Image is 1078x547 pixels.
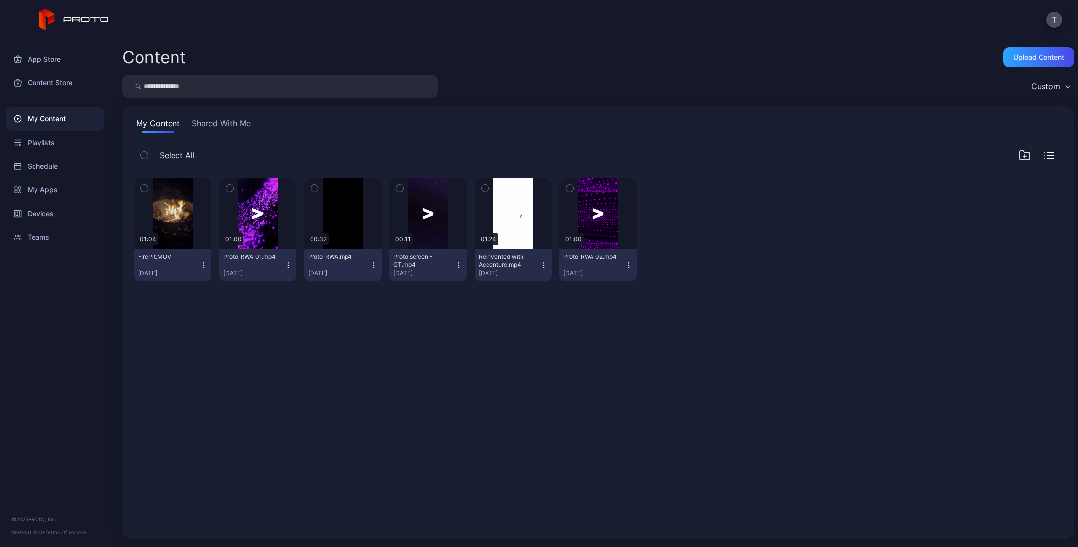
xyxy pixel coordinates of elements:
a: Content Store [6,71,104,95]
div: [DATE] [479,269,540,277]
button: Proto_RWA_01.mp4[DATE] [219,249,297,281]
div: FirePit.MOV [138,253,192,261]
span: Select All [160,149,195,161]
div: Proto screen - GT.mp4 [393,253,448,269]
div: [DATE] [308,269,370,277]
a: Teams [6,225,104,249]
button: Upload Content [1003,47,1074,67]
button: Proto screen - GT.mp4[DATE] [389,249,467,281]
button: Shared With Me [190,117,253,133]
div: [DATE] [393,269,455,277]
a: Terms Of Service [45,529,86,535]
button: FirePit.MOV[DATE] [134,249,211,281]
div: Upload Content [1013,53,1064,61]
button: My Content [134,117,182,133]
button: T [1046,12,1062,28]
a: Devices [6,202,104,225]
a: My Content [6,107,104,131]
div: Proto_RWA_01.mp4 [223,253,278,261]
button: Proto_RWA_02.mp4[DATE] [559,249,637,281]
button: Reinvented with Accenture.mp4[DATE] [475,249,552,281]
div: Proto_RWA.mp4 [308,253,362,261]
span: Version 1.12.0 • [12,529,45,535]
div: Content [122,49,186,66]
div: Proto_RWA_02.mp4 [563,253,618,261]
div: [DATE] [223,269,285,277]
a: App Store [6,47,104,71]
a: My Apps [6,178,104,202]
a: Schedule [6,154,104,178]
button: Proto_RWA.mp4[DATE] [304,249,382,281]
div: Reinvented with Accenture.mp4 [479,253,533,269]
div: © 2025 PROTO, Inc. [12,515,98,523]
div: [DATE] [563,269,625,277]
a: Playlists [6,131,104,154]
div: [DATE] [138,269,200,277]
div: Custom [1031,81,1060,91]
button: Custom [1026,75,1074,98]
